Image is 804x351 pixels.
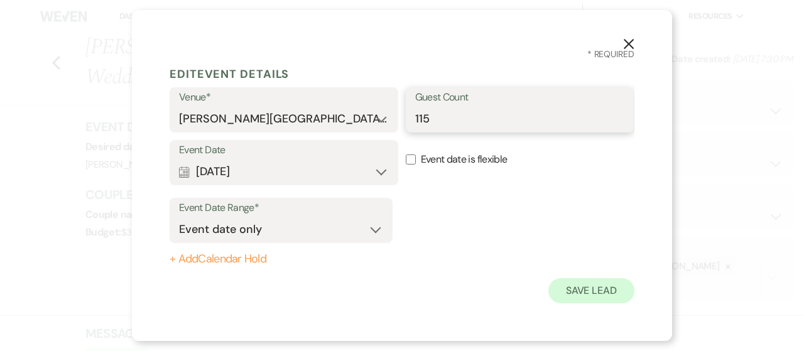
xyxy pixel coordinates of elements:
label: Event Date Range* [179,199,383,217]
button: [DATE] [179,159,389,184]
label: Venue* [179,89,389,107]
button: Save Lead [548,278,634,303]
input: Event date is flexible [406,154,416,165]
label: Guest Count [415,89,625,107]
h3: * Required [170,48,634,61]
button: + AddCalendar Hold [170,253,393,266]
label: Event Date [179,141,389,159]
h5: Edit Event Details [170,65,634,84]
label: Event date is flexible [406,140,634,180]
